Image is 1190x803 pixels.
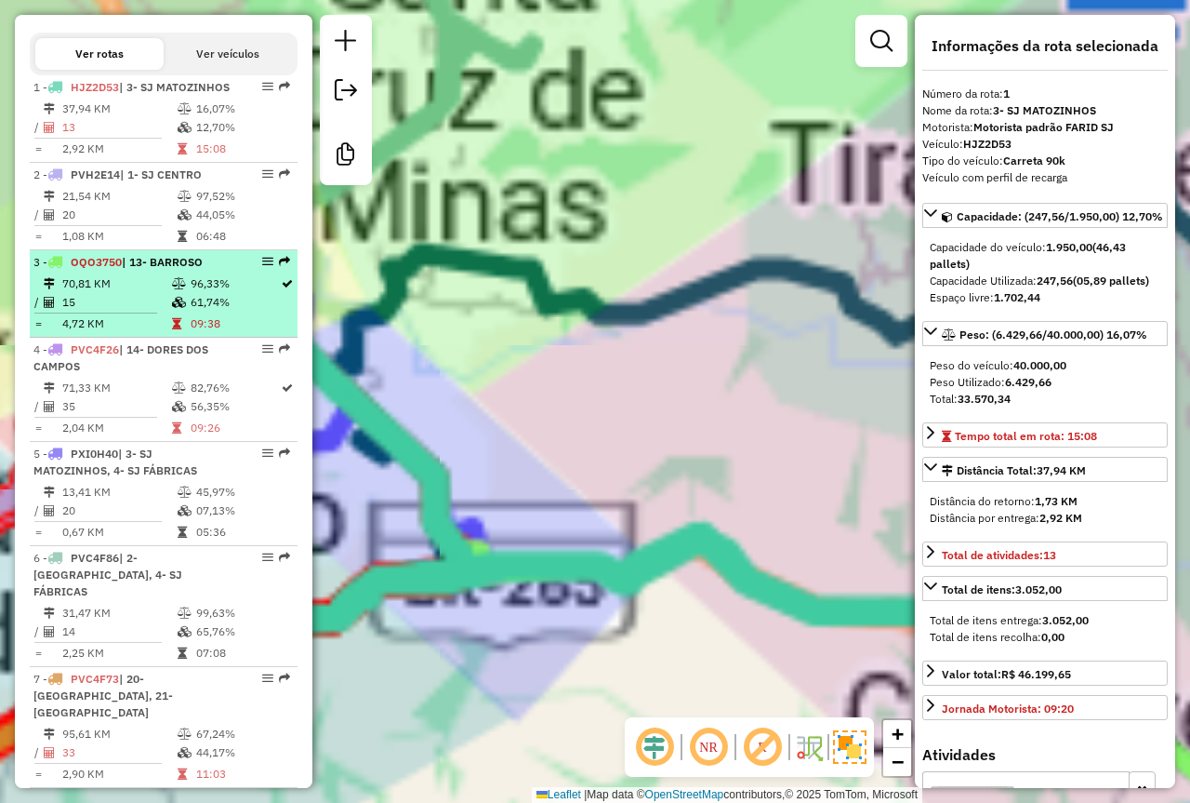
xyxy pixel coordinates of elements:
a: Leaflet [536,788,581,801]
td: 4,72 KM [61,315,171,333]
td: / [33,502,43,520]
div: Espaço livre: [930,289,1160,306]
span: 37,94 KM [1037,463,1086,477]
div: Valor total: [942,666,1071,683]
td: 44,05% [195,206,289,224]
a: Exportar sessão [327,72,364,114]
td: = [33,227,43,246]
span: | 3- SJ MATOZINHOS, 4- SJ FÁBRICAS [33,447,197,477]
td: = [33,765,43,783]
em: Opções [262,673,273,684]
td: 71,33 KM [61,379,171,397]
div: Distância Total:37,94 KM [922,486,1168,534]
i: Tempo total em rota [178,527,187,538]
strong: 3- SJ MATOZINHOS [993,103,1096,117]
td: 70,81 KM [61,274,171,293]
span: PVC4F73 [71,672,119,686]
em: Opções [262,256,273,267]
td: 61,74% [190,293,280,312]
a: Zoom out [883,748,911,776]
td: 82,76% [190,379,280,397]
div: Motorista: [922,119,1168,136]
em: Opções [262,343,273,355]
strong: 247,56 [1037,274,1073,288]
a: Nova sessão e pesquisa [327,22,364,64]
td: = [33,644,43,662]
i: Tempo total em rota [178,231,187,242]
strong: 1.702,44 [994,290,1040,304]
div: Total de itens:3.052,00 [922,605,1168,653]
div: Peso: (6.429,66/40.000,00) 16,07% [922,350,1168,415]
td: 67,24% [195,725,289,743]
i: Distância Total [44,487,55,498]
strong: Motorista padrão FARID SJ [973,120,1114,134]
span: | 14- DORES DOS CAMPOS [33,342,208,373]
a: Total de itens:3.052,00 [922,576,1168,601]
td: / [33,118,43,137]
button: Ver rotas [35,38,164,70]
i: Tempo total em rota [178,769,187,780]
i: Tempo total em rota [172,318,181,329]
span: | 2- [GEOGRAPHIC_DATA], 4- SJ FÁBRICAS [33,551,182,598]
h4: Informações da rota selecionada [922,37,1168,55]
span: 6 - [33,551,182,598]
span: Tempo total em rota: 15:08 [955,429,1097,443]
em: Opções [262,448,273,459]
td: 0,67 KM [61,523,177,542]
strong: 0,00 [1041,630,1064,644]
i: % de utilização da cubagem [178,747,192,758]
em: Rota exportada [279,168,290,180]
td: 44,17% [195,743,289,762]
i: Total de Atividades [44,209,55,221]
div: Veículo com perfil de recarga [922,169,1168,186]
span: | 13- BARROSO [122,255,203,269]
div: Veículo: [922,136,1168,153]
td: = [33,315,43,333]
td: 65,76% [195,622,289,641]
strong: 1.950,00 [1046,240,1092,254]
td: 21,54 KM [61,187,177,206]
div: Capacidade: (247,56/1.950,00) 12,70% [922,232,1168,314]
span: | 3- SJ MATOZINHOS [119,80,230,94]
i: Distância Total [44,103,55,114]
i: % de utilização da cubagem [172,297,186,308]
td: 2,25 KM [61,644,177,662]
td: 2,90 KM [61,765,177,783]
td: = [33,140,43,158]
span: 1 - [33,80,230,94]
span: | [584,788,587,801]
em: Rota exportada [279,448,290,459]
strong: 1 [1003,87,1010,100]
i: Rota otimizada [282,382,293,394]
button: Ver veículos [164,38,292,70]
i: % de utilização do peso [172,382,186,394]
td: 2,92 KM [61,140,177,158]
td: 37,94 KM [61,100,177,118]
div: Jornada Motorista: 09:20 [942,701,1074,717]
td: 45,97% [195,483,289,502]
td: 07,13% [195,502,289,520]
div: Capacidade Utilizada: [930,273,1160,289]
td: 99,63% [195,604,289,622]
td: 2,04 KM [61,419,171,437]
div: Distância Total: [942,462,1086,479]
i: % de utilização do peso [178,103,192,114]
td: / [33,743,43,762]
span: + [892,722,904,745]
strong: (05,89 pallets) [1073,274,1149,288]
td: 09:38 [190,315,280,333]
div: Tipo do veículo: [922,153,1168,169]
i: Total de Atividades [44,505,55,516]
i: Total de Atividades [44,401,55,412]
span: − [892,750,904,773]
td: 13 [61,118,177,137]
td: 35 [61,397,171,416]
span: Capacidade: (247,56/1.950,00) 12,70% [957,209,1163,223]
td: 20 [61,502,177,520]
div: Total de itens: [942,582,1062,598]
i: % de utilização do peso [172,278,186,289]
td: / [33,622,43,641]
div: Total de itens entrega: [930,612,1160,629]
td: 20 [61,206,177,224]
span: Ocultar NR [686,725,731,770]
